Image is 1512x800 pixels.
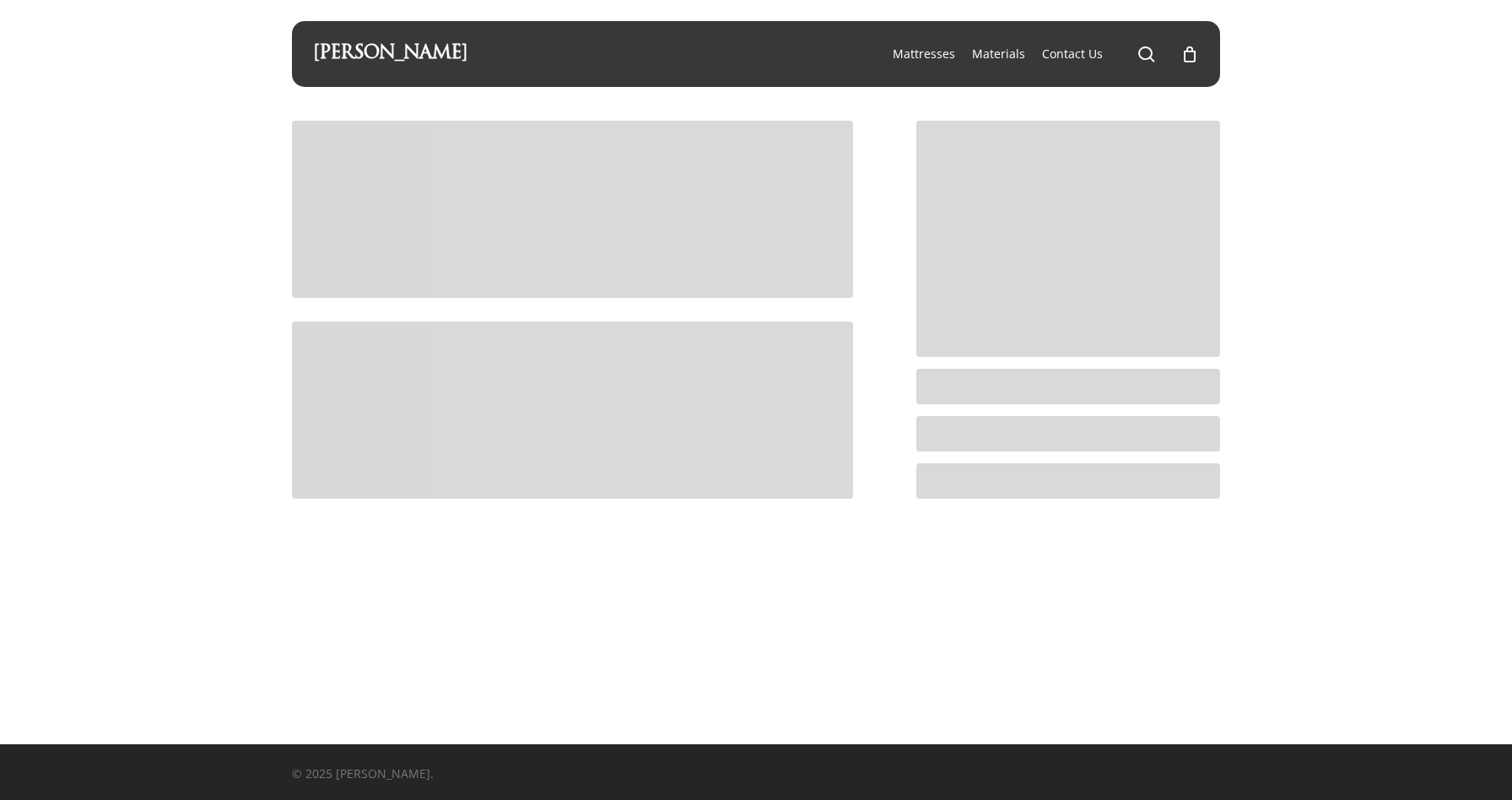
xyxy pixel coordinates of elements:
a: Materials [972,46,1025,62]
nav: Main Menu [884,21,1199,87]
a: [PERSON_NAME] [313,45,467,63]
p: © 2025 [PERSON_NAME]. [292,765,668,783]
a: Contact Us [1042,46,1103,62]
a: Mattresses [893,46,955,62]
